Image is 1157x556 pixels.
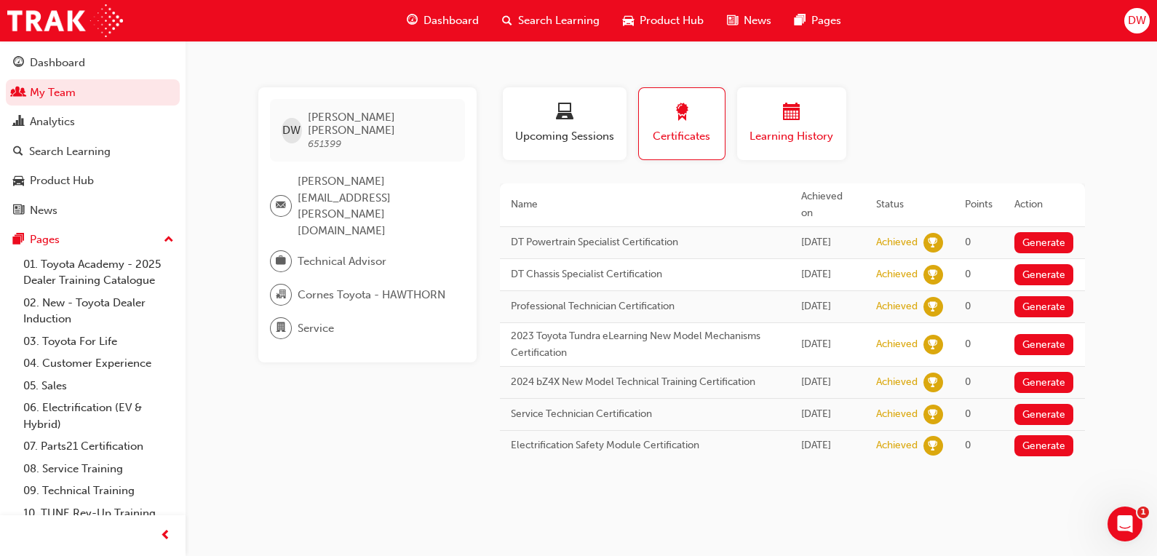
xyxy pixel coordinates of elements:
[801,439,831,451] span: Sun Jul 30 2023 23:30:00 GMT+0930 (Australian Central Standard Time)
[514,128,616,145] span: Upcoming Sessions
[7,4,123,37] img: Trak
[424,12,479,29] span: Dashboard
[298,287,445,303] span: Cornes Toyota - HAWTHORN
[17,330,180,353] a: 03. Toyota For Life
[6,167,180,194] a: Product Hub
[6,47,180,226] button: DashboardMy TeamAnalyticsSearch LearningProduct HubNews
[160,527,171,545] span: prev-icon
[923,405,943,424] span: learningRecordVerb_ACHIEVE-icon
[923,265,943,285] span: learningRecordVerb_ACHIEVE-icon
[790,183,865,227] th: Achieved on
[6,138,180,165] a: Search Learning
[748,128,835,145] span: Learning History
[1014,404,1074,425] button: Generate
[640,12,704,29] span: Product Hub
[29,143,111,160] div: Search Learning
[30,231,60,248] div: Pages
[6,79,180,106] a: My Team
[13,234,24,247] span: pages-icon
[17,480,180,502] a: 09. Technical Training
[17,292,180,330] a: 02. New - Toyota Dealer Induction
[17,435,180,458] a: 07. Parts21 Certification
[500,430,791,461] td: Electrification Safety Module Certification
[965,338,971,350] span: 0
[923,436,943,456] span: learningRecordVerb_ACHIEVE-icon
[518,12,600,29] span: Search Learning
[276,285,286,304] span: organisation-icon
[503,87,627,160] button: Upcoming Sessions
[965,439,971,451] span: 0
[876,236,918,250] div: Achieved
[13,204,24,218] span: news-icon
[783,6,853,36] a: pages-iconPages
[308,138,341,150] span: 651399
[811,12,841,29] span: Pages
[407,12,418,30] span: guage-icon
[650,128,714,145] span: Certificates
[923,297,943,317] span: learningRecordVerb_ACHIEVE-icon
[500,259,791,291] td: DT Chassis Specialist Certification
[1108,507,1142,541] iframe: Intercom live chat
[876,300,918,314] div: Achieved
[965,300,971,312] span: 0
[17,397,180,435] a: 06. Electrification (EV & Hybrid)
[298,320,334,337] span: Service
[965,408,971,420] span: 0
[30,114,75,130] div: Analytics
[801,300,831,312] span: Tue Aug 20 2024 21:30:00 GMT+0930 (Australian Central Standard Time)
[6,49,180,76] a: Dashboard
[490,6,611,36] a: search-iconSearch Learning
[6,197,180,224] a: News
[1137,507,1149,518] span: 1
[1014,264,1074,285] button: Generate
[923,335,943,354] span: learningRecordVerb_ACHIEVE-icon
[965,236,971,248] span: 0
[638,87,725,160] button: Certificates
[6,108,180,135] a: Analytics
[500,367,791,399] td: 2024 bZ4X New Model Technical Training Certification
[502,12,512,30] span: search-icon
[13,146,23,159] span: search-icon
[876,338,918,352] div: Achieved
[282,122,301,139] span: DW
[308,111,453,137] span: [PERSON_NAME] [PERSON_NAME]
[164,231,174,250] span: up-icon
[30,55,85,71] div: Dashboard
[13,57,24,70] span: guage-icon
[876,439,918,453] div: Achieved
[6,226,180,253] button: Pages
[1124,8,1150,33] button: DW
[623,12,634,30] span: car-icon
[865,183,954,227] th: Status
[801,376,831,388] span: Wed Feb 28 2024 10:30:00 GMT+1030 (Australian Central Daylight Time)
[276,196,286,215] span: email-icon
[876,408,918,421] div: Achieved
[13,175,24,188] span: car-icon
[17,502,180,525] a: 10. TUNE Rev-Up Training
[276,319,286,338] span: department-icon
[1014,232,1074,253] button: Generate
[744,12,771,29] span: News
[737,87,846,160] button: Learning History
[611,6,715,36] a: car-iconProduct Hub
[715,6,783,36] a: news-iconNews
[923,233,943,253] span: learningRecordVerb_ACHIEVE-icon
[801,408,831,420] span: Sun Aug 27 2023 23:30:00 GMT+0930 (Australian Central Standard Time)
[965,268,971,280] span: 0
[801,268,831,280] span: Wed Sep 18 2024 09:00:00 GMT+0930 (Australian Central Standard Time)
[276,252,286,271] span: briefcase-icon
[727,12,738,30] span: news-icon
[500,399,791,431] td: Service Technician Certification
[395,6,490,36] a: guage-iconDashboard
[965,376,971,388] span: 0
[30,172,94,189] div: Product Hub
[1014,296,1074,317] button: Generate
[500,323,791,367] td: 2023 Toyota Tundra eLearning New Model Mechanisms Certification
[17,253,180,292] a: 01. Toyota Academy - 2025 Dealer Training Catalogue
[13,87,24,100] span: people-icon
[1014,372,1074,393] button: Generate
[500,227,791,259] td: DT Powertrain Specialist Certification
[795,12,806,30] span: pages-icon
